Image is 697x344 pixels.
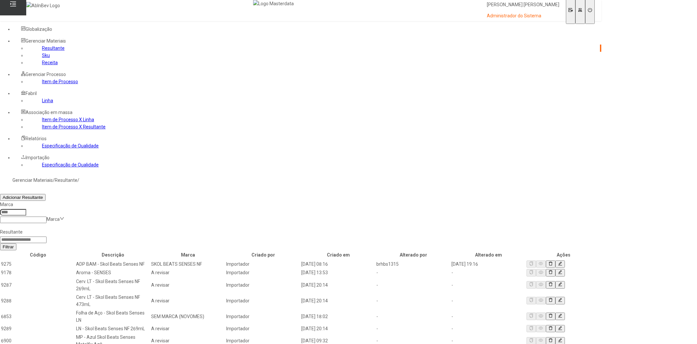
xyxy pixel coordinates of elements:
td: - [376,277,450,293]
td: - [451,309,526,324]
td: A revisar [151,293,225,308]
th: Descrição [76,251,150,259]
td: Importador [226,309,300,324]
td: Cerv. LT - Skol Beats Senses NF 473mL [76,293,150,308]
span: Relatórios [26,136,47,141]
td: - [376,293,450,308]
td: [DATE] 20:14 [301,325,375,333]
span: Associação em massa [26,110,72,115]
nz-breadcrumb-separator: / [53,178,55,183]
td: Importador [226,293,300,308]
span: Filtrar [3,244,14,249]
td: Importador [226,277,300,293]
td: - [451,293,526,308]
a: Receita [42,60,58,65]
td: [DATE] 13:53 [301,269,375,277]
a: Linha [42,98,53,103]
td: LN - Skol Beats Senses NF 269mL [76,325,150,333]
th: Marca [151,251,225,259]
td: Importador [226,260,300,268]
span: Adicionar Resultante [3,195,43,200]
a: Gerenciar Materiais [12,178,53,183]
td: A revisar [151,325,225,333]
td: [DATE] 20:14 [301,293,375,308]
a: Sku [42,53,50,58]
td: [DATE] 20:14 [301,277,375,293]
p: [PERSON_NAME] [PERSON_NAME] [487,2,559,8]
th: Alterado em [451,251,526,259]
td: 9288 [1,293,75,308]
td: SEM MARCA (NOVOMES) [151,309,225,324]
p: Administrador do Sistema [487,13,559,19]
a: Item de Processo [42,79,78,84]
img: AbInBev Logo [26,2,60,9]
span: Globalização [26,27,52,32]
span: Importação [26,155,50,160]
a: Especificação de Qualidade [42,162,99,167]
td: - [376,325,450,333]
a: Resultante [42,46,65,51]
td: brhbs1315 [376,260,450,268]
a: Resultante [55,178,77,183]
nz-select-placeholder: Marca [47,217,60,222]
th: Ações [526,251,601,259]
td: Aroma - SENSES [76,269,150,277]
td: 9178 [1,269,75,277]
td: [DATE] 19:16 [451,260,526,268]
td: 9289 [1,325,75,333]
th: Alterado por [376,251,450,259]
td: ADP BAM - Skol Beats Senses NF [76,260,150,268]
span: Gerenciar Processo [26,72,66,77]
td: A revisar [151,277,225,293]
td: A revisar [151,269,225,277]
td: [DATE] 08:16 [301,260,375,268]
td: - [451,269,526,277]
a: Item de Processo X Resultante [42,124,106,129]
td: Importador [226,269,300,277]
a: Especificação de Qualidade [42,143,99,148]
td: Importador [226,325,300,333]
a: Item de Processo X Linha [42,117,94,122]
td: - [451,277,526,293]
td: 9287 [1,277,75,293]
td: SKOL BEATS SENSES NF [151,260,225,268]
td: Folha de Aço - Skol Beats Senses LN [76,309,150,324]
td: [DATE] 18:02 [301,309,375,324]
td: 9275 [1,260,75,268]
nz-breadcrumb-separator: / [77,178,79,183]
td: - [451,325,526,333]
td: Cerv. LT - Skol Beats Senses NF 269mL [76,277,150,293]
span: Gerenciar Materiais [26,38,66,44]
td: 6853 [1,309,75,324]
span: Fabril [26,91,37,96]
th: Código [1,251,75,259]
th: Criado por [226,251,300,259]
td: - [376,309,450,324]
th: Criado em [301,251,375,259]
td: - [376,269,450,277]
